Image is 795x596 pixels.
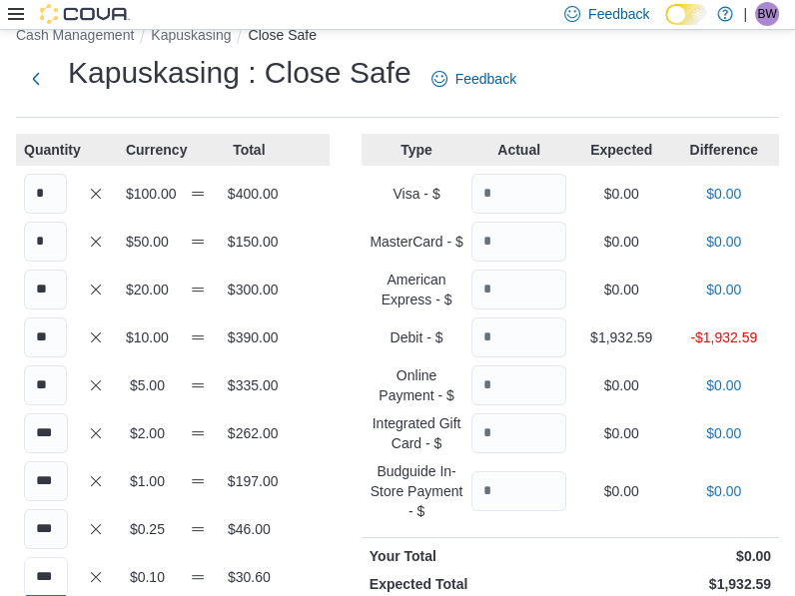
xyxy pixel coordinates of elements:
input: Quantity [24,317,67,357]
input: Quantity [471,365,566,405]
p: $0.25 [126,519,169,539]
p: $0.00 [574,546,771,566]
p: $0.00 [574,375,669,395]
p: $0.00 [574,280,669,299]
p: $1,932.59 [574,327,669,347]
p: $150.00 [228,232,271,252]
span: BW [757,2,776,26]
p: $30.60 [228,567,271,587]
p: $262.00 [228,423,271,443]
p: $0.00 [676,280,771,299]
p: $0.10 [126,567,169,587]
input: Quantity [24,222,67,262]
p: Total [228,140,271,160]
p: $0.00 [676,481,771,501]
span: Feedback [455,69,516,89]
p: $46.00 [228,519,271,539]
p: $20.00 [126,280,169,299]
p: Difference [676,140,771,160]
p: -$1,932.59 [676,327,771,347]
span: Feedback [588,4,649,24]
p: $197.00 [228,471,271,491]
div: Blaze Willett [755,2,779,26]
button: Close Safe [248,27,316,43]
button: Kapuskasing [151,27,231,43]
button: Cash Management [16,27,134,43]
p: Integrated Gift Card - $ [370,413,464,453]
p: Quantity [24,140,67,160]
p: $0.00 [574,423,669,443]
p: $0.00 [676,375,771,395]
p: $0.00 [676,423,771,443]
p: $1,932.59 [574,574,771,594]
h1: Kapuskasing : Close Safe [68,53,411,93]
p: Online Payment - $ [370,365,464,405]
p: American Express - $ [370,270,464,309]
input: Dark Mode [665,4,707,25]
a: Feedback [423,59,524,99]
input: Quantity [24,365,67,405]
p: $1.00 [126,471,169,491]
p: $0.00 [574,232,669,252]
nav: An example of EuiBreadcrumbs [16,25,779,49]
input: Quantity [24,174,67,214]
p: $50.00 [126,232,169,252]
p: MasterCard - $ [370,232,464,252]
input: Quantity [471,174,566,214]
p: $0.00 [574,184,669,204]
p: Debit - $ [370,327,464,347]
input: Quantity [24,461,68,501]
p: $390.00 [228,327,271,347]
p: $400.00 [228,184,271,204]
p: Visa - $ [370,184,464,204]
p: $0.00 [574,481,669,501]
input: Quantity [24,413,68,453]
button: Next [16,59,56,99]
p: $300.00 [228,280,271,299]
p: | [743,2,747,26]
input: Quantity [471,317,566,357]
p: Currency [126,140,169,160]
input: Quantity [24,270,67,309]
p: $100.00 [126,184,169,204]
span: Dark Mode [665,25,666,26]
p: $10.00 [126,327,169,347]
p: Expected Total [370,574,566,594]
p: Actual [471,140,566,160]
p: $335.00 [228,375,271,395]
input: Quantity [471,270,566,309]
p: Expected [574,140,669,160]
input: Quantity [471,413,566,453]
p: $2.00 [126,423,169,443]
p: Budguide In-Store Payment - $ [370,461,464,521]
p: $0.00 [676,184,771,204]
input: Quantity [24,509,68,549]
input: Quantity [471,471,566,511]
p: Your Total [370,546,566,566]
img: Cova [40,4,130,24]
p: $5.00 [126,375,169,395]
p: $0.00 [676,232,771,252]
p: Type [370,140,464,160]
input: Quantity [471,222,566,262]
